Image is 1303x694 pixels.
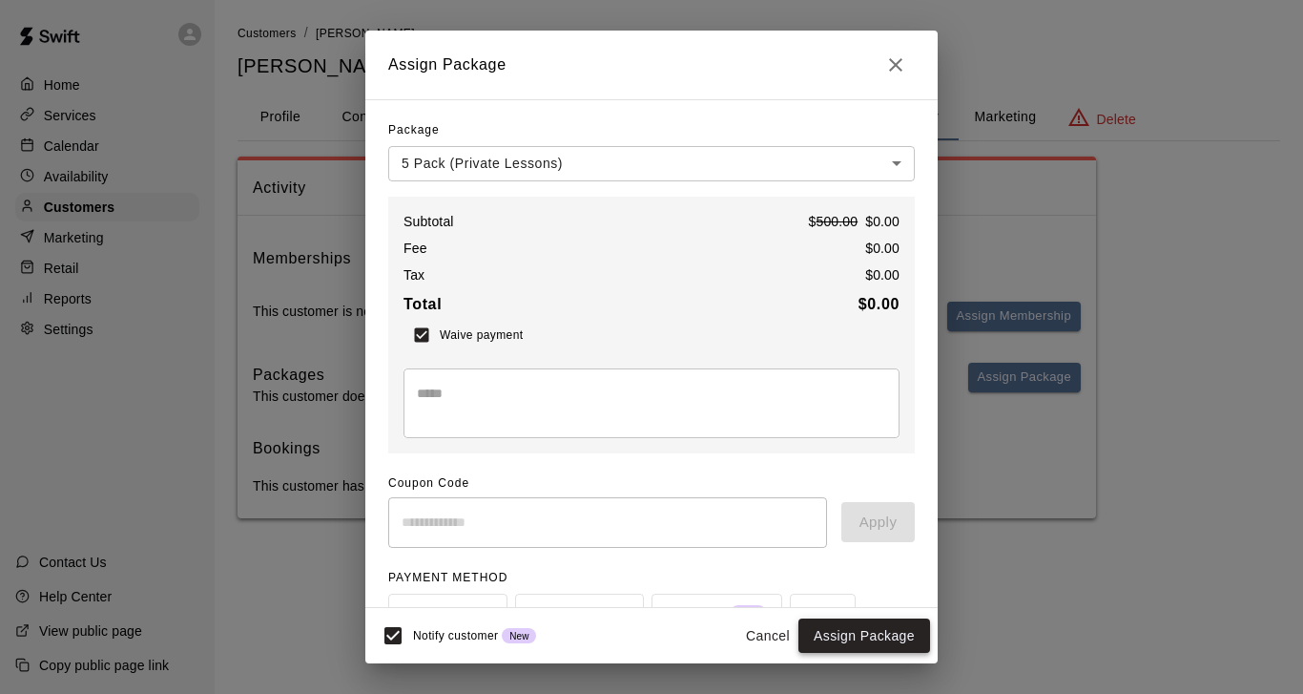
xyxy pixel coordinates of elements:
b: Total [403,296,442,312]
h2: Assign Package [365,31,938,99]
span: Waive payment [440,328,523,342]
span: Notify customer [413,629,498,642]
span: 500.00 [816,214,858,229]
button: Cancel [737,619,798,654]
button: Close [877,46,915,84]
span: Coupon Code [388,469,915,499]
p: $ 0.00 [865,265,900,284]
span: Package [388,116,440,146]
p: Fee [403,239,427,258]
b: $ 0.00 [858,296,900,312]
p: Tax [403,265,424,284]
span: New [502,631,536,641]
span: PAYMENT METHOD [388,571,507,584]
span: $0.00 [865,214,900,229]
div: 5 Pack (Private Lessons) [388,146,915,181]
p: Subtotal [403,212,454,231]
button: Assign Package [798,619,930,654]
p: $ 0.00 [865,239,900,258]
p: $ [809,212,900,231]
